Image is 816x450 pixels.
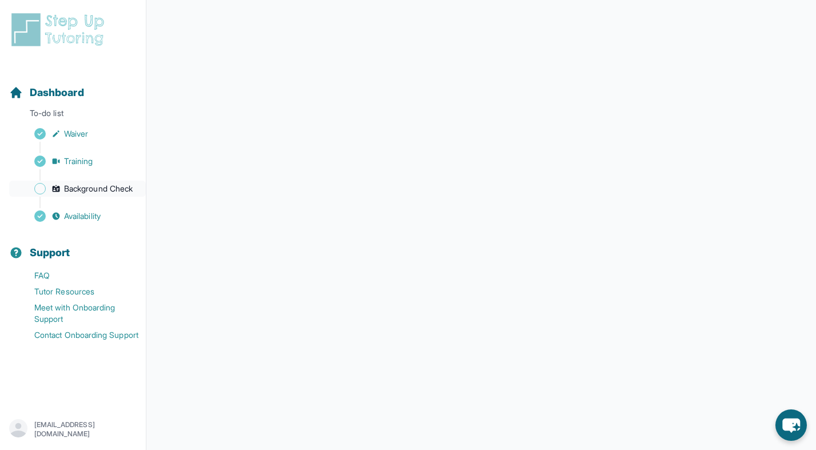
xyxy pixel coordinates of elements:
[5,66,141,105] button: Dashboard
[64,156,93,167] span: Training
[9,126,146,142] a: Waiver
[775,409,807,441] button: chat-button
[9,284,146,300] a: Tutor Resources
[9,268,146,284] a: FAQ
[9,11,111,48] img: logo
[64,210,101,222] span: Availability
[64,128,88,140] span: Waiver
[30,85,84,101] span: Dashboard
[34,420,137,439] p: [EMAIL_ADDRESS][DOMAIN_NAME]
[5,107,141,124] p: To-do list
[9,208,146,224] a: Availability
[9,300,146,327] a: Meet with Onboarding Support
[9,419,137,440] button: [EMAIL_ADDRESS][DOMAIN_NAME]
[30,245,70,261] span: Support
[9,181,146,197] a: Background Check
[9,153,146,169] a: Training
[64,183,133,194] span: Background Check
[9,85,84,101] a: Dashboard
[9,327,146,343] a: Contact Onboarding Support
[5,226,141,265] button: Support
